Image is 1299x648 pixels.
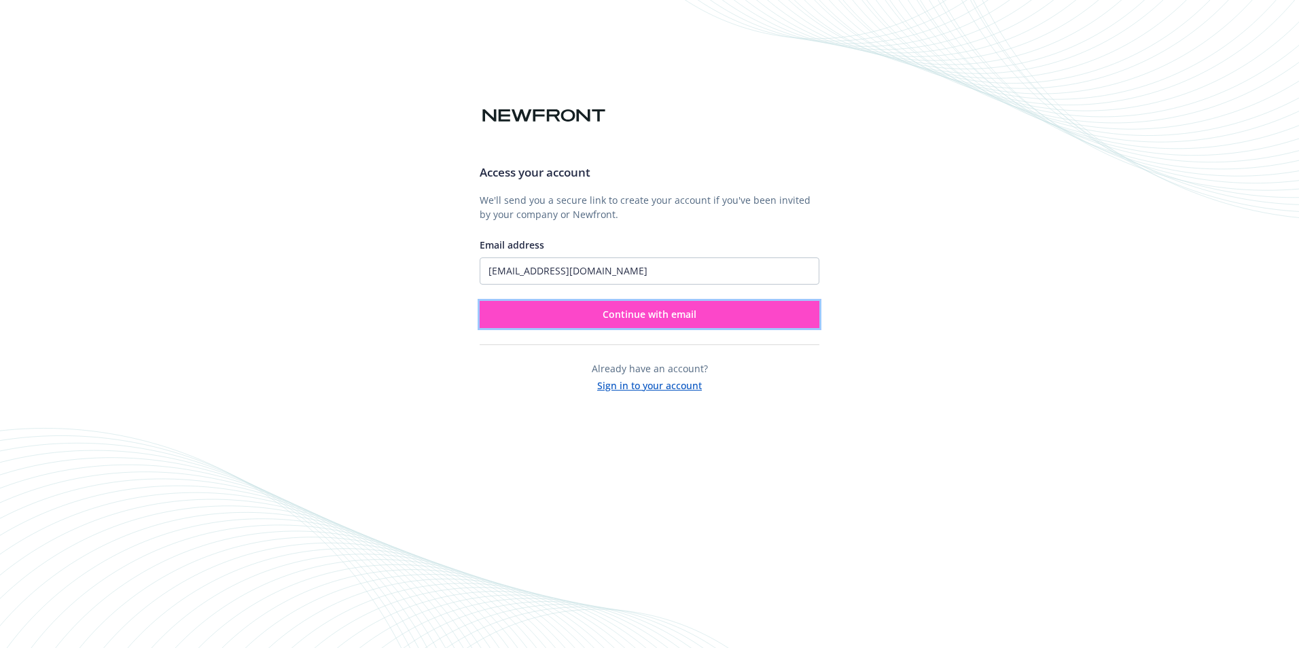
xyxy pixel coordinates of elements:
img: Newfront logo [480,104,608,128]
p: We'll send you a secure link to create your account if you've been invited by your company or New... [480,193,819,221]
input: Enter your email [480,257,819,285]
h3: Access your account [480,164,819,181]
span: Email address [480,238,544,251]
button: Continue with email [480,301,819,328]
span: Already have an account? [592,362,708,375]
button: Sign in to your account [597,376,702,393]
span: Continue with email [603,308,696,321]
